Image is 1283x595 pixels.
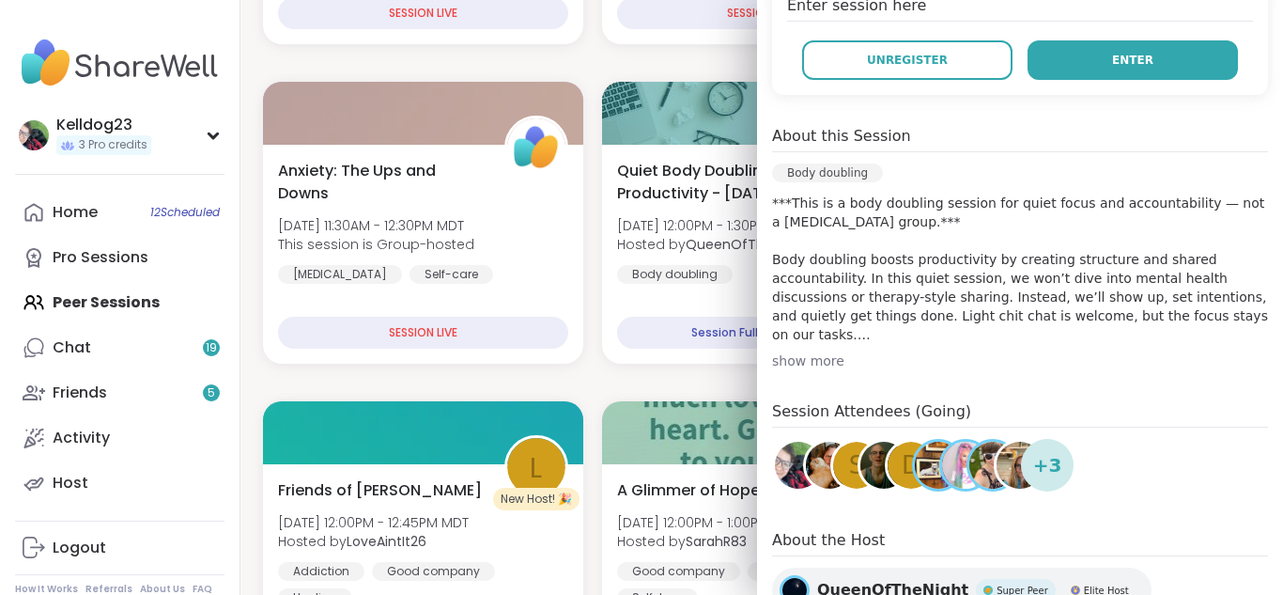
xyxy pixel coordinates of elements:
div: Body doubling [772,164,883,182]
img: bookstar [860,442,907,489]
span: 3 Pro credits [79,137,147,153]
span: 12 Scheduled [150,205,220,220]
div: Home [53,202,98,223]
img: Elite Host [1071,586,1080,595]
div: show more [772,352,1268,370]
h4: About this Session [772,125,911,148]
span: [DATE] 12:00PM - 1:00PM MDT [617,513,800,532]
b: QueenOfTheNight [686,235,807,254]
span: s [849,447,865,484]
div: Good company [372,562,495,581]
button: Enter [1028,40,1238,80]
div: Chat [53,337,91,358]
a: Friends5 [15,370,224,415]
span: Hosted by [278,532,469,551]
span: Anxiety: The Ups and Downs [278,160,484,205]
div: Self-care [410,265,493,284]
div: New Host! 🎉 [493,488,580,510]
a: Pro Sessions [15,235,224,280]
a: Host [15,461,224,506]
a: Logout [15,525,224,571]
span: + 3 [1033,451,1062,479]
a: Kelldog23 [772,439,825,492]
span: Hosted by [617,235,807,254]
span: [DATE] 12:00PM - 1:30PM MDT [617,216,807,235]
span: Friends of [PERSON_NAME] [278,479,482,502]
b: SarahR83 [686,532,747,551]
div: Kelldog23 [56,115,151,135]
div: Host [53,473,88,493]
a: s [830,439,883,492]
span: This session is Group-hosted [278,235,474,254]
img: AmberWolffWizard [915,442,962,489]
div: Good company [617,562,740,581]
img: Adrienne_QueenOfTheDawn [969,442,1016,489]
span: 19 [206,340,217,356]
div: Body doubling [617,265,733,284]
a: AmberWolffWizard [912,439,965,492]
span: Enter [1112,52,1153,69]
img: ShareWell [507,118,565,177]
div: Logout [53,538,106,558]
img: Super Peer [983,586,993,595]
a: CeeJai [939,439,992,492]
button: Unregister [802,40,1012,80]
b: LoveAintIt26 [347,532,426,551]
span: [DATE] 11:30AM - 12:30PM MDT [278,216,474,235]
h4: About the Host [772,529,1268,556]
a: Adrienne_QueenOfTheDawn [966,439,1019,492]
img: Kelldog23 [775,442,822,489]
img: CeeJai [942,442,989,489]
span: 5 [208,385,215,401]
a: Home12Scheduled [15,190,224,235]
a: Activity [15,415,224,461]
a: Jill_LadyOfTheMountain [994,439,1046,492]
div: Pro Sessions [53,247,148,268]
div: Self-care [748,562,831,581]
div: SESSION LIVE [278,317,568,349]
span: L [530,446,542,490]
div: [MEDICAL_DATA] [278,265,402,284]
div: Friends [53,383,107,403]
img: LuAnn [806,442,853,489]
div: Activity [53,428,110,448]
span: A Glimmer of Hope [617,479,760,502]
div: Addiction [278,562,364,581]
img: Kelldog23 [19,120,49,150]
img: Jill_LadyOfTheMountain [997,442,1043,489]
a: d [885,439,937,492]
h4: Session Attendees (Going) [772,400,1268,428]
span: Hosted by [617,532,800,551]
a: bookstar [858,439,910,492]
a: LuAnn [803,439,856,492]
span: Quiet Body Doubling For Productivity - [DATE] [617,160,823,205]
img: ShareWell Nav Logo [15,30,224,96]
span: [DATE] 12:00PM - 12:45PM MDT [278,513,469,532]
a: Chat19 [15,325,224,370]
span: Unregister [867,52,948,69]
span: d [902,447,920,484]
p: ***This is a body doubling session for quiet focus and accountability — not a [MEDICAL_DATA] grou... [772,194,1268,344]
div: Session Full [617,317,834,349]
